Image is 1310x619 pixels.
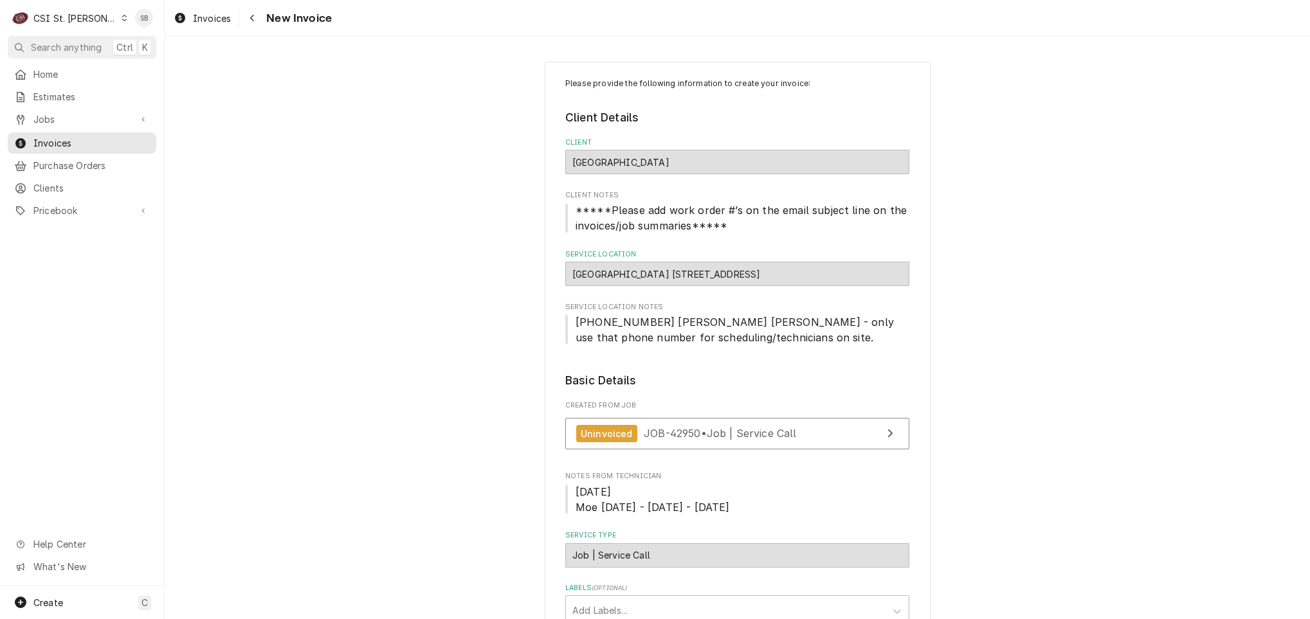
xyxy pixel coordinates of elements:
[8,132,156,154] a: Invoices
[565,471,909,481] span: Notes From Technician
[576,316,897,344] span: [PHONE_NUMBER] [PERSON_NAME] [PERSON_NAME] - only use that phone number for scheduling/technician...
[33,597,63,608] span: Create
[565,418,909,449] a: View Job
[565,249,909,286] div: Service Location
[262,10,332,27] span: New Invoice
[565,530,909,567] div: Service Type
[565,400,909,411] span: Created From Job
[565,530,909,541] label: Service Type
[565,202,909,233] span: Client Notes
[31,40,102,54] span: Search anything
[135,9,153,27] div: Shayla Bell's Avatar
[33,136,150,150] span: Invoices
[8,86,156,107] a: Estimates
[33,159,150,172] span: Purchase Orders
[135,9,153,27] div: SB
[576,204,910,232] span: *****Please add work order #’s on the email subject line on the invoices/job summaries*****
[576,425,637,442] div: Uninvoiced
[12,9,30,27] div: C
[565,543,909,568] div: Job | Service Call
[33,12,117,25] div: CSI St. [PERSON_NAME]
[8,200,156,221] a: Go to Pricebook
[33,204,131,217] span: Pricebook
[8,109,156,130] a: Go to Jobs
[565,109,909,126] legend: Client Details
[33,67,150,81] span: Home
[33,560,149,573] span: What's New
[33,181,150,195] span: Clients
[141,596,148,609] span: C
[116,40,133,54] span: Ctrl
[565,262,909,286] div: Eureka High School 28 / 4525 Highway 109, Eureka, MO 63025
[242,8,262,28] button: Navigate back
[644,427,797,440] span: JOB-42950 • Job | Service Call
[8,177,156,199] a: Clients
[576,485,729,514] span: [DATE] Moe [DATE] - [DATE] - [DATE]
[565,372,909,389] legend: Basic Details
[193,12,231,25] span: Invoices
[565,484,909,515] span: Notes From Technician
[565,583,909,593] label: Labels
[8,534,156,555] a: Go to Help Center
[565,138,909,148] label: Client
[565,249,909,260] label: Service Location
[565,190,909,201] span: Client Notes
[565,400,909,456] div: Created From Job
[8,556,156,577] a: Go to What's New
[565,302,909,312] span: Service Location Notes
[565,150,909,174] div: Rockwood School District
[33,537,149,551] span: Help Center
[565,138,909,174] div: Client
[8,36,156,58] button: Search anythingCtrlK
[592,584,628,591] span: ( optional )
[565,190,909,233] div: Client Notes
[565,471,909,514] div: Notes From Technician
[33,90,150,103] span: Estimates
[565,314,909,345] span: Service Location Notes
[12,9,30,27] div: CSI St. Louis's Avatar
[168,8,236,29] a: Invoices
[142,40,148,54] span: K
[8,155,156,176] a: Purchase Orders
[565,302,909,345] div: Service Location Notes
[33,112,131,126] span: Jobs
[8,64,156,85] a: Home
[565,78,909,89] p: Please provide the following information to create your invoice:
